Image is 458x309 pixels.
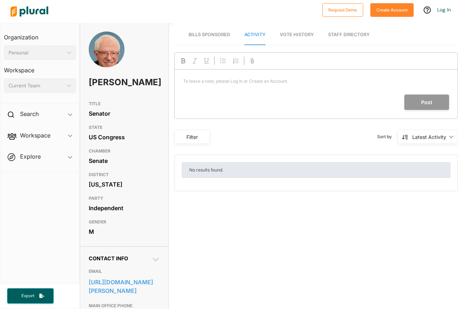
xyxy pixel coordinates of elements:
a: Log In [437,6,451,13]
h3: EMAIL [89,267,160,276]
span: Bills Sponsored [189,32,230,37]
a: Request Demo [322,6,363,13]
div: Senator [89,108,160,119]
a: Staff Directory [328,25,370,45]
div: Independent [89,203,160,213]
span: Activity [244,32,265,37]
button: Request Demo [322,3,363,17]
div: US Congress [89,132,160,143]
div: M [89,226,160,237]
h3: GENDER [89,218,160,226]
h1: [PERSON_NAME] [89,72,132,93]
span: Contact Info [89,255,128,261]
div: Latest Activity [412,133,446,141]
a: Bills Sponsored [189,25,230,45]
h3: CHAMBER [89,147,160,155]
span: Vote History [280,32,314,37]
h3: Organization [4,27,76,43]
h3: TITLE [89,100,160,108]
div: [US_STATE] [89,179,160,190]
a: [URL][DOMAIN_NAME][PERSON_NAME] [89,277,160,296]
a: Activity [244,25,265,45]
div: Personal [9,49,64,57]
a: Vote History [280,25,314,45]
div: No results found. [182,162,450,178]
img: Headshot of Bernie Sanders [89,32,125,75]
div: Filter [179,133,205,141]
a: Create Account [370,6,414,13]
h3: PARTY [89,194,160,203]
div: Current Team [9,82,64,90]
div: Senate [89,155,160,166]
button: Post [404,95,449,110]
h3: Workspace [4,60,76,76]
button: Create Account [370,3,414,17]
span: Export [16,293,39,299]
h3: DISTRICT [89,170,160,179]
h2: Search [20,110,39,118]
span: Sort by [377,134,398,140]
button: Export [7,288,54,304]
h3: STATE [89,123,160,132]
